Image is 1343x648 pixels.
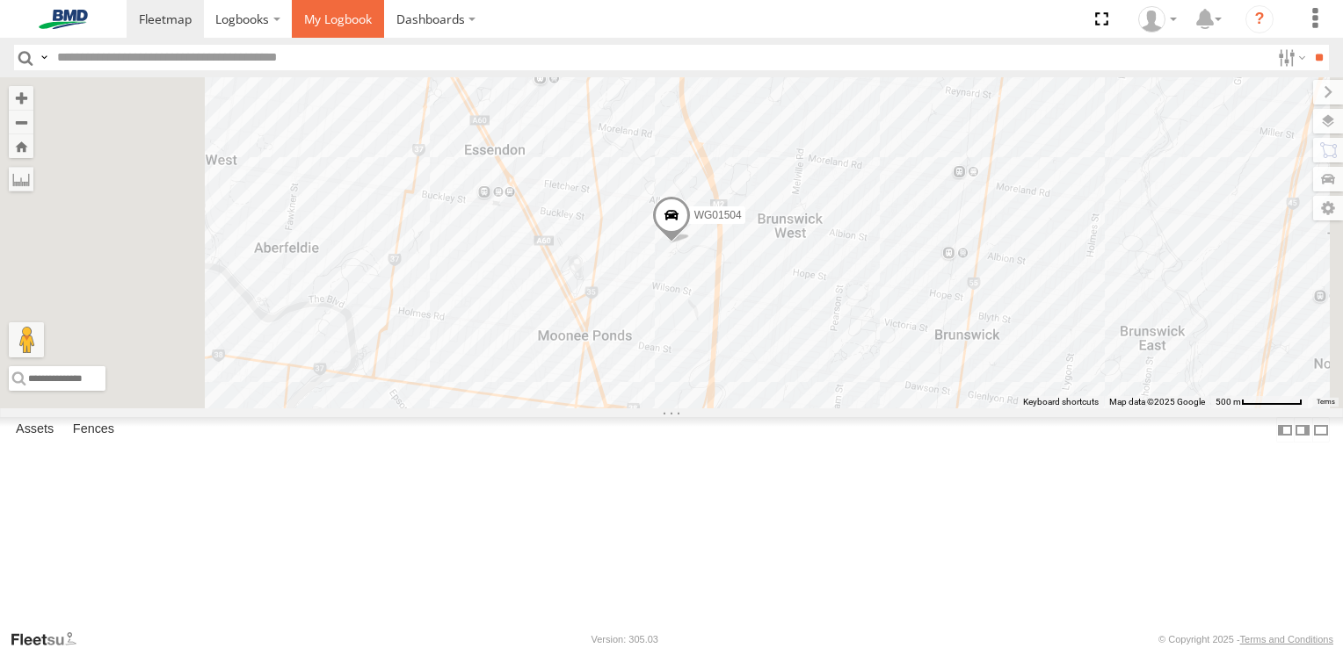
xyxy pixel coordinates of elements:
[1216,397,1241,407] span: 500 m
[1276,417,1294,443] label: Dock Summary Table to the Left
[9,86,33,110] button: Zoom in
[1109,397,1205,407] span: Map data ©2025 Google
[1294,417,1311,443] label: Dock Summary Table to the Right
[1313,196,1343,220] label: Map Settings
[1271,45,1309,70] label: Search Filter Options
[9,134,33,158] button: Zoom Home
[1210,396,1308,408] button: Map scale: 500 m per 66 pixels
[1240,634,1333,644] a: Terms and Conditions
[37,45,51,70] label: Search Query
[9,322,44,357] button: Drag Pegman onto the map to open Street View
[1023,396,1099,408] button: Keyboard shortcuts
[64,418,123,443] label: Fences
[1245,5,1274,33] i: ?
[1158,634,1333,644] div: © Copyright 2025 -
[18,10,109,29] img: bmd-logo.svg
[9,110,33,134] button: Zoom out
[1317,398,1335,405] a: Terms
[9,167,33,191] label: Measure
[10,630,91,648] a: Visit our Website
[592,634,658,644] div: Version: 305.03
[1312,417,1330,443] label: Hide Summary Table
[694,208,742,220] span: WG01504
[1132,6,1183,32] div: John Spicuglia
[7,418,62,443] label: Assets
